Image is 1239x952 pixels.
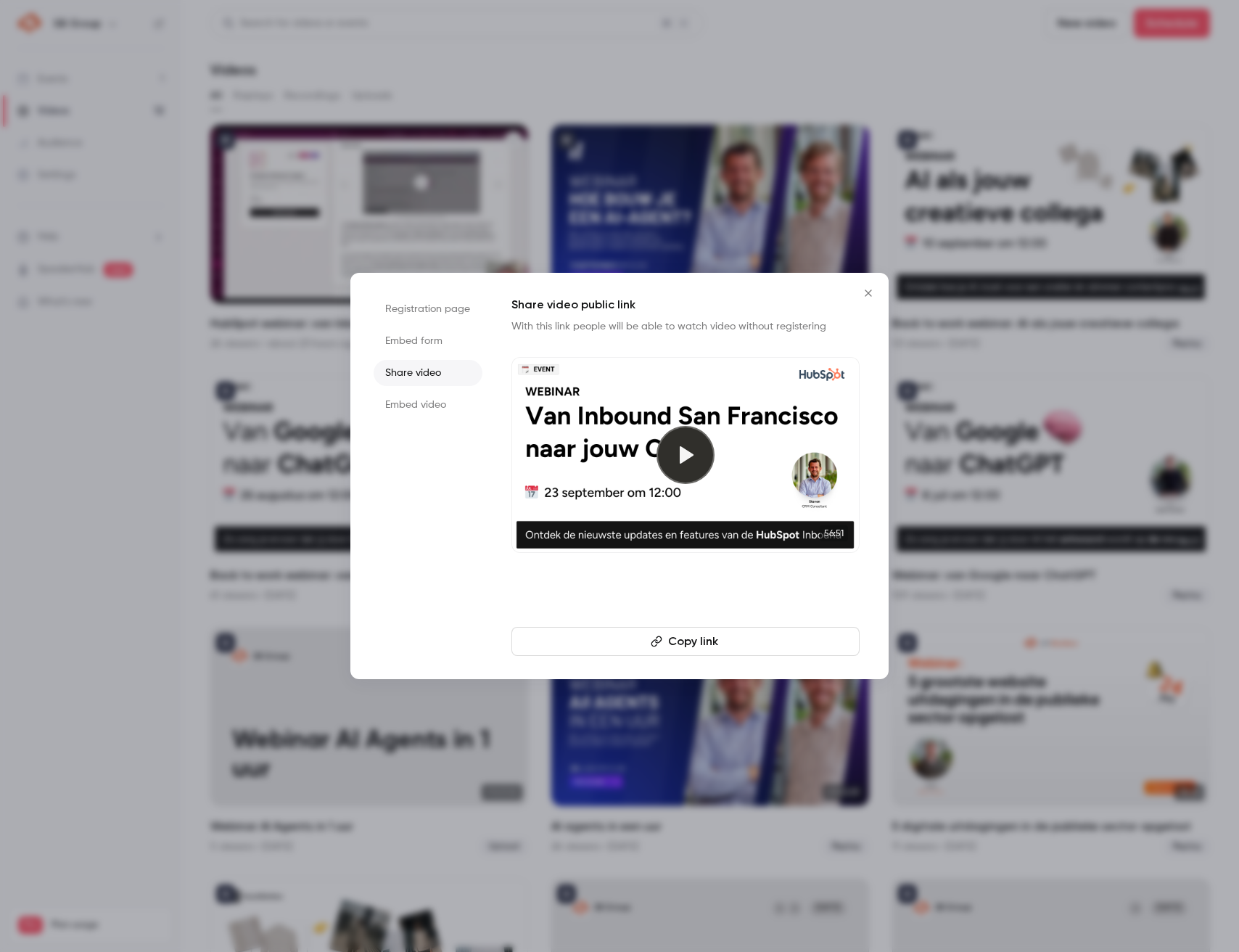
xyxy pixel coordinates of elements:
button: Close [854,279,883,308]
span: 56:51 [820,525,848,541]
li: Share video [374,360,482,386]
li: Registration page [374,296,482,322]
a: 56:51 [511,357,860,553]
button: Copy link [511,627,860,656]
h1: Share video public link [511,296,860,313]
li: Embed video [374,392,482,418]
p: With this link people will be able to watch video without registering [511,319,860,334]
li: Embed form [374,328,482,354]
